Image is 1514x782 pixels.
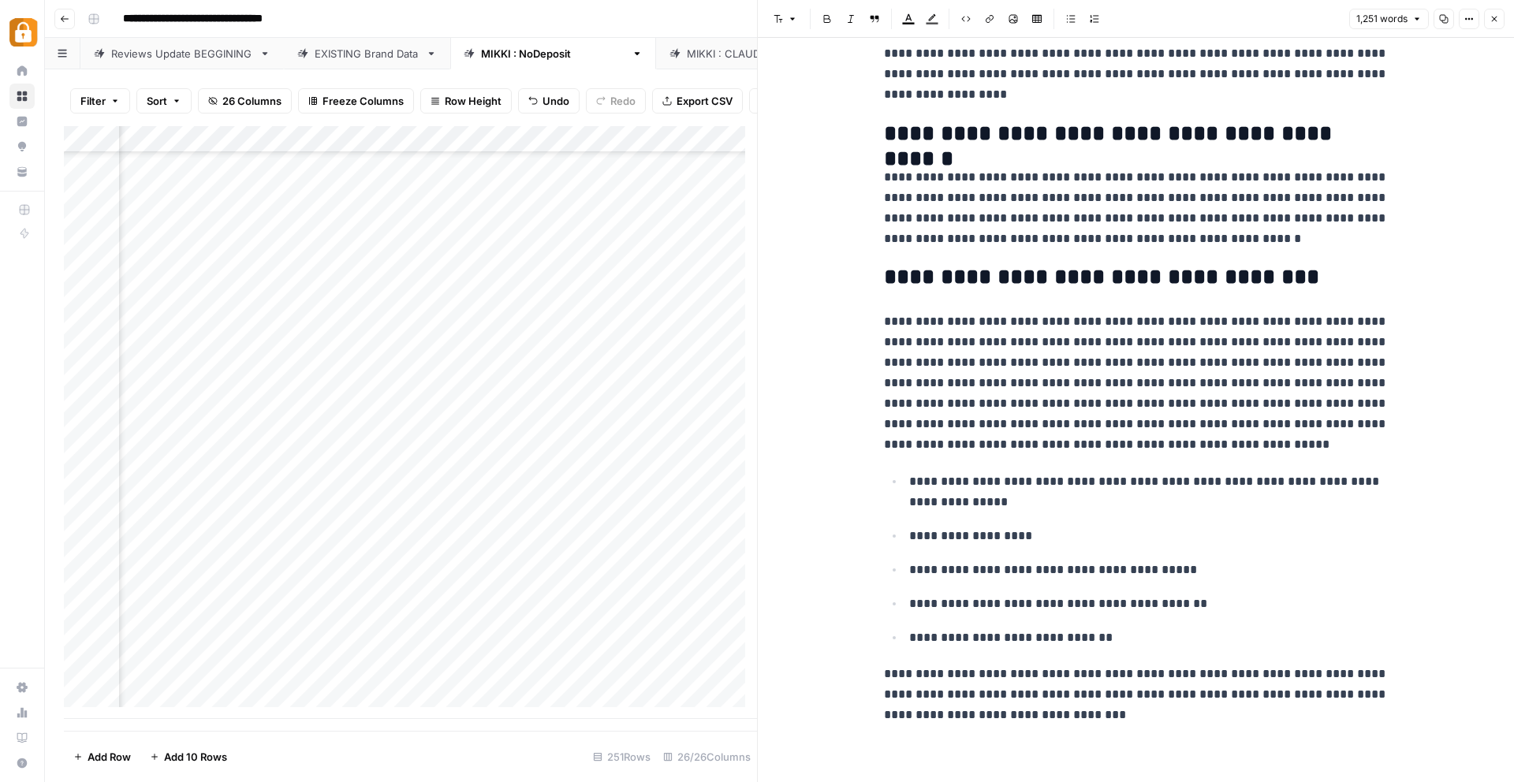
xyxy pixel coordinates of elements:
span: Redo [610,93,636,109]
span: 1,251 words [1356,12,1408,26]
button: Workspace: Adzz [9,13,35,52]
a: Usage [9,700,35,725]
button: Add Row [64,744,140,769]
a: Home [9,58,35,84]
a: Your Data [9,159,35,184]
div: [PERSON_NAME] : [PERSON_NAME] [687,46,863,61]
span: Export CSV [677,93,733,109]
span: 26 Columns [222,93,282,109]
span: Add 10 Rows [164,749,227,765]
a: Insights [9,109,35,134]
a: Settings [9,675,35,700]
span: Freeze Columns [323,93,404,109]
a: [PERSON_NAME] : NoDeposit [450,38,656,69]
div: 251 Rows [587,744,657,769]
a: Browse [9,84,35,109]
button: Undo [518,88,580,114]
div: Reviews Update BEGGINING [111,46,253,61]
button: Export CSV [652,88,743,114]
span: Sort [147,93,167,109]
button: Filter [70,88,130,114]
span: Row Height [445,93,502,109]
div: 26/26 Columns [657,744,757,769]
span: Add Row [88,749,131,765]
a: EXISTING Brand Data [284,38,450,69]
span: Filter [80,93,106,109]
a: [PERSON_NAME] : [PERSON_NAME] [656,38,894,69]
div: EXISTING Brand Data [315,46,420,61]
a: Reviews Update BEGGINING [80,38,284,69]
button: Add 10 Rows [140,744,237,769]
a: Learning Hub [9,725,35,750]
button: Redo [586,88,646,114]
span: Undo [543,93,569,109]
button: Help + Support [9,750,35,776]
button: 1,251 words [1349,9,1429,29]
a: Opportunities [9,134,35,159]
button: Freeze Columns [298,88,414,114]
img: Adzz Logo [9,18,38,47]
button: Sort [136,88,192,114]
button: 26 Columns [198,88,292,114]
div: [PERSON_NAME] : NoDeposit [481,46,625,61]
button: Row Height [420,88,512,114]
